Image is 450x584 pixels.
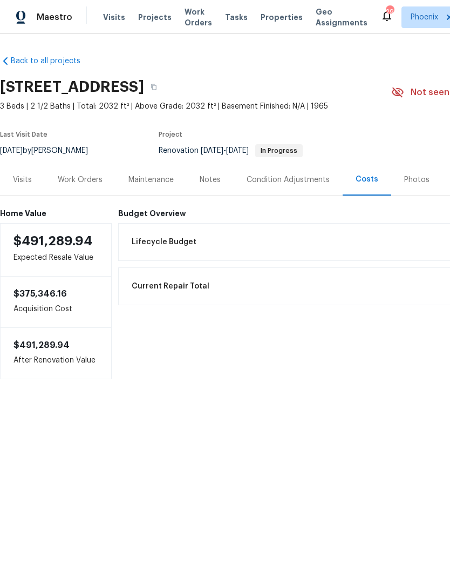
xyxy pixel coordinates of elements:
[132,237,196,247] span: Lifecycle Budget
[261,12,303,23] span: Properties
[200,174,221,185] div: Notes
[144,77,163,97] button: Copy Address
[256,147,302,154] span: In Progress
[225,14,248,21] span: Tasks
[201,147,223,155] span: [DATE]
[13,290,67,298] span: $375,346.16
[58,174,103,185] div: Work Orders
[185,6,212,28] span: Work Orders
[316,6,367,28] span: Geo Assignments
[226,147,249,155] span: [DATE]
[159,147,303,155] span: Renovation
[201,147,249,155] span: -
[128,174,174,185] div: Maintenance
[13,341,70,350] span: $491,289.94
[411,12,438,23] span: Phoenix
[159,131,182,138] span: Project
[132,281,209,292] span: Current Repair Total
[386,6,393,17] div: 29
[13,174,32,185] div: Visits
[103,12,125,23] span: Visits
[356,174,378,185] div: Costs
[37,12,72,23] span: Maestro
[13,234,92,247] span: $491,289.94
[138,12,172,23] span: Projects
[247,174,330,185] div: Condition Adjustments
[404,174,429,185] div: Photos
